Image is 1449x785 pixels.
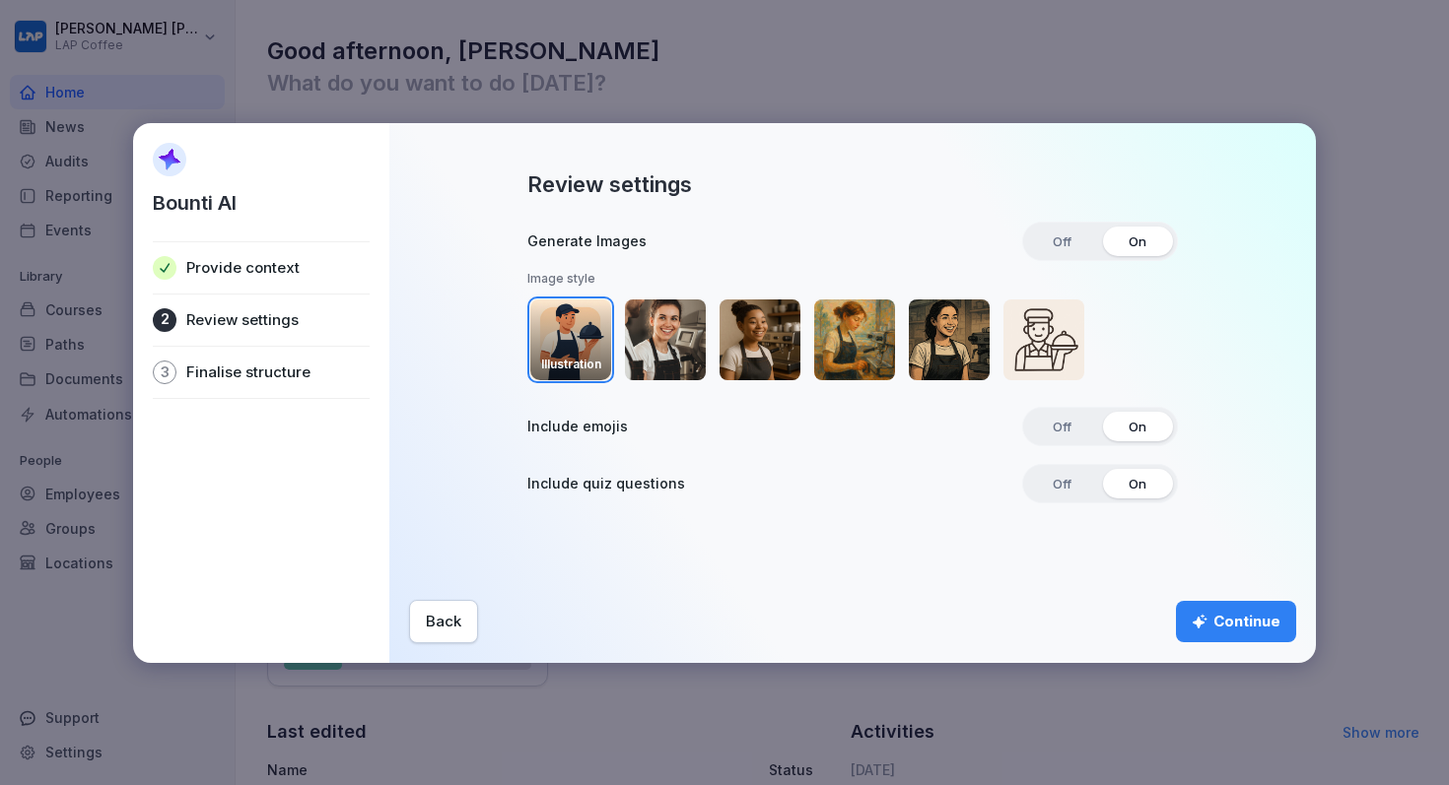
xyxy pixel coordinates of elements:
[909,299,990,380] img: comic
[1003,299,1084,380] img: Simple outline style
[1192,611,1280,632] div: Continue
[1115,227,1160,256] span: On
[153,188,237,218] p: Bounti AI
[153,308,176,332] div: 2
[625,299,706,380] img: Realistic style
[530,299,611,380] img: Illustration style
[527,170,692,198] h2: Review settings
[1039,412,1085,441] span: Off
[527,417,628,436] h3: Include emojis
[1115,412,1160,441] span: On
[814,299,895,380] img: Oil painting style
[527,231,647,251] h3: Generate Images
[409,600,478,643] button: Back
[426,611,461,632] div: Back
[186,362,310,382] p: Finalise structure
[153,143,186,176] img: AI Sparkle
[186,258,300,278] p: Provide context
[720,299,800,380] img: 3D style
[153,360,176,384] div: 3
[1039,469,1085,498] span: Off
[1176,601,1296,642] button: Continue
[1115,469,1160,498] span: On
[527,271,1178,287] h5: Image style
[186,310,299,330] p: Review settings
[527,474,685,493] h3: Include quiz questions
[1039,227,1085,256] span: Off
